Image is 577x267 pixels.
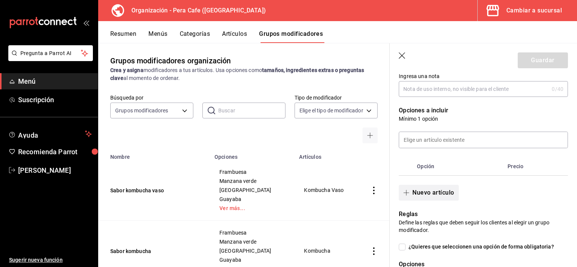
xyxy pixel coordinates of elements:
[18,129,82,138] span: Ayuda
[110,30,577,43] div: navigation tabs
[414,157,504,175] th: Opción
[304,248,349,253] span: Kombucha
[18,95,92,105] span: Suscripción
[370,187,378,194] button: actions
[504,157,554,175] th: Precio
[399,81,549,97] input: Nota de uso interno, no visible para el cliente
[110,67,143,73] strong: Crea y asigna
[110,55,231,66] div: Grupos modificadores organización
[506,5,562,16] div: Cambiar a sucursal
[219,257,285,262] span: Guayaba
[399,74,568,79] label: Ingresa una nota
[219,239,285,244] span: Manzana verde
[552,85,563,93] div: 0 /40
[218,103,285,118] input: Buscar
[399,185,458,201] button: Nuevo artículo
[295,149,358,160] th: Artículos
[299,107,363,114] span: Elige el tipo de modificador
[110,66,378,82] div: modificadores a tus artículos. Usa opciones como al momento de ordenar.
[399,115,568,123] p: Mínimo 1 opción
[259,30,323,43] button: Grupos modificadores
[295,95,378,100] label: Tipo de modificador
[210,149,295,160] th: Opciones
[219,206,285,211] a: Ver más...
[219,178,285,184] span: Manzana verde
[125,6,266,15] h3: Organización - Pera Cafe ([GEOGRAPHIC_DATA])
[304,187,349,193] span: Kombucha Vaso
[18,165,92,175] span: [PERSON_NAME]
[110,187,201,194] button: Sabor kombucha vaso
[110,247,201,255] button: Sabor kombucha
[98,149,210,160] th: Nombre
[20,49,81,57] span: Pregunta a Parrot AI
[83,20,89,26] button: open_drawer_menu
[399,219,568,234] p: Define las reglas que deben seguir los clientes al elegir un grupo modificador.
[219,196,285,202] span: Guayaba
[399,106,568,115] p: Opciones a incluir
[399,132,568,148] input: Elige un artículo existente
[18,76,92,86] span: Menú
[222,30,247,43] button: Artículos
[18,147,92,157] span: Recomienda Parrot
[180,30,210,43] button: Categorías
[148,30,167,43] button: Menús
[219,187,285,193] span: [GEOGRAPHIC_DATA]
[110,95,193,100] label: Búsqueda por
[219,230,285,235] span: Frambuesa
[8,45,93,61] button: Pregunta a Parrot AI
[5,55,93,63] a: Pregunta a Parrot AI
[406,243,554,251] span: ¿Quieres que seleccionen una opción de forma obligatoria?
[399,210,568,219] p: Reglas
[219,169,285,175] span: Frambuesa
[110,30,136,43] button: Resumen
[399,157,568,175] table: optionsTable
[115,107,168,114] span: Grupos modificadores
[370,247,378,255] button: actions
[9,256,92,264] span: Sugerir nueva función
[219,248,285,253] span: [GEOGRAPHIC_DATA]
